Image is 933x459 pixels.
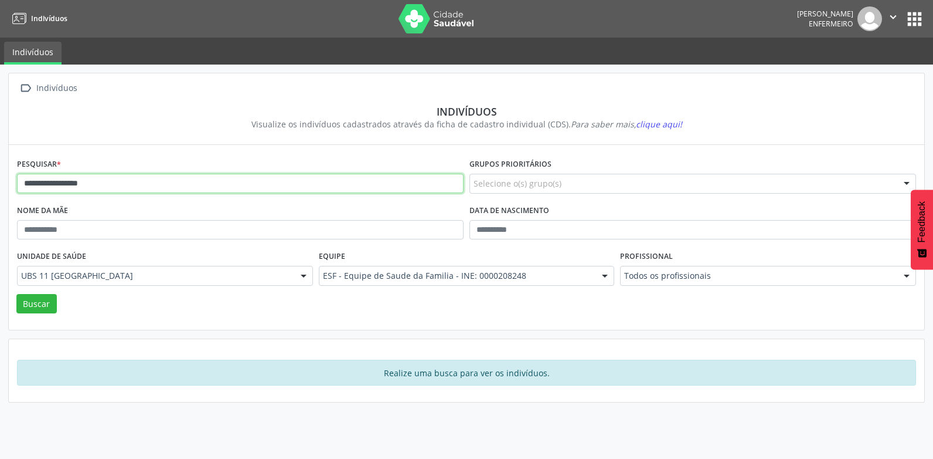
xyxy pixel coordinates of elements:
label: Grupos prioritários [469,156,551,174]
button: apps [904,9,925,29]
label: Pesquisar [17,156,61,174]
a: Indivíduos [4,42,62,65]
a: Indivíduos [8,9,67,28]
i:  [17,80,34,97]
img: img [857,6,882,31]
span: Todos os profissionais [624,270,892,282]
label: Equipe [319,248,345,266]
div: [PERSON_NAME] [797,9,853,19]
button: Buscar [16,294,57,314]
div: Indivíduos [25,105,908,118]
div: Visualize os indivíduos cadastrados através da ficha de cadastro individual (CDS). [25,118,908,130]
span: Feedback [917,201,927,242]
label: Unidade de saúde [17,248,86,266]
span: Indivíduos [31,14,67,23]
button: Feedback - Mostrar pesquisa [911,190,933,269]
span: ESF - Equipe de Saude da Familia - INE: 0000208248 [323,270,591,282]
i:  [887,11,900,23]
span: UBS 11 [GEOGRAPHIC_DATA] [21,270,289,282]
div: Indivíduos [34,80,79,97]
div: Realize uma busca para ver os indivíduos. [17,360,916,386]
label: Nome da mãe [17,202,68,220]
label: Data de nascimento [469,202,549,220]
span: Enfermeiro [809,19,853,29]
label: Profissional [620,248,673,266]
i: Para saber mais, [571,119,682,130]
a:  Indivíduos [17,80,79,97]
span: clique aqui! [636,119,682,130]
span: Selecione o(s) grupo(s) [474,177,561,190]
button:  [882,6,904,31]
